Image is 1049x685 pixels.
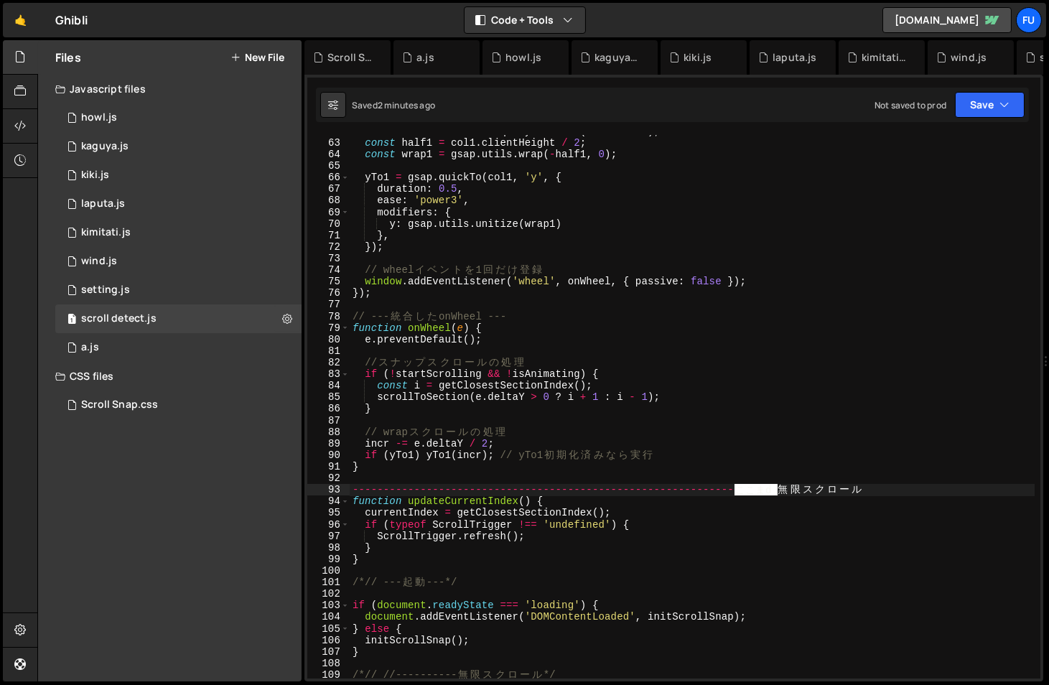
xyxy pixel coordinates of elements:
[307,391,350,403] div: 85
[307,565,350,577] div: 100
[307,137,350,149] div: 63
[307,357,350,368] div: 82
[55,276,302,304] div: 17069/47032.js
[307,253,350,264] div: 73
[55,304,302,333] div: 17069/47023.js
[307,635,350,646] div: 106
[81,140,129,153] div: kaguya.js
[378,99,435,111] div: 2 minutes ago
[307,507,350,518] div: 95
[307,380,350,391] div: 84
[81,197,125,210] div: laputa.js
[55,190,302,218] div: 17069/47028.js
[55,132,302,161] div: 17069/47030.js
[307,183,350,195] div: 67
[55,333,302,362] div: 17069/47065.js
[81,255,117,268] div: wind.js
[307,658,350,669] div: 108
[38,362,302,391] div: CSS files
[307,588,350,600] div: 102
[307,669,350,681] div: 109
[307,299,350,310] div: 77
[307,207,350,218] div: 69
[38,75,302,103] div: Javascript files
[81,312,157,325] div: scroll detect.js
[307,484,350,495] div: 93
[55,247,302,276] div: 17069/47026.js
[773,50,816,65] div: laputa.js
[307,461,350,472] div: 91
[307,322,350,334] div: 79
[307,542,350,554] div: 98
[307,531,350,542] div: 97
[327,50,373,65] div: Scroll Snap.css
[81,341,99,354] div: a.js
[307,646,350,658] div: 107
[307,554,350,565] div: 99
[307,264,350,276] div: 74
[3,3,38,37] a: 🤙
[862,50,908,65] div: kimitati.js
[307,160,350,172] div: 65
[307,230,350,241] div: 71
[416,50,434,65] div: a.js
[230,52,284,63] button: New File
[307,472,350,484] div: 92
[307,276,350,287] div: 75
[55,11,88,29] div: Ghibli
[307,334,350,345] div: 80
[307,427,350,438] div: 88
[307,287,350,299] div: 76
[307,415,350,427] div: 87
[307,438,350,449] div: 89
[81,111,117,124] div: howl.js
[307,495,350,507] div: 94
[81,169,109,182] div: kiki.js
[307,403,350,414] div: 86
[505,50,541,65] div: howl.js
[307,600,350,611] div: 103
[684,50,712,65] div: kiki.js
[465,7,585,33] button: Code + Tools
[955,92,1025,118] button: Save
[81,284,130,297] div: setting.js
[55,391,302,419] div: 17069/46980.css
[307,345,350,357] div: 81
[307,195,350,206] div: 68
[307,519,350,531] div: 96
[307,623,350,635] div: 105
[307,611,350,623] div: 104
[307,449,350,461] div: 90
[67,314,76,326] span: 1
[307,577,350,588] div: 101
[55,161,302,190] div: 17069/47031.js
[595,50,640,65] div: kaguya.js
[55,103,302,132] div: 17069/47029.js
[55,218,302,247] div: 17069/46978.js
[307,368,350,380] div: 83
[81,399,158,411] div: Scroll Snap.css
[1016,7,1042,33] a: Fu
[307,149,350,160] div: 64
[55,50,81,65] h2: Files
[951,50,987,65] div: wind.js
[307,172,350,183] div: 66
[875,99,946,111] div: Not saved to prod
[307,311,350,322] div: 78
[81,226,131,239] div: kimitati.js
[352,99,435,111] div: Saved
[882,7,1012,33] a: [DOMAIN_NAME]
[307,241,350,253] div: 72
[307,218,350,230] div: 70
